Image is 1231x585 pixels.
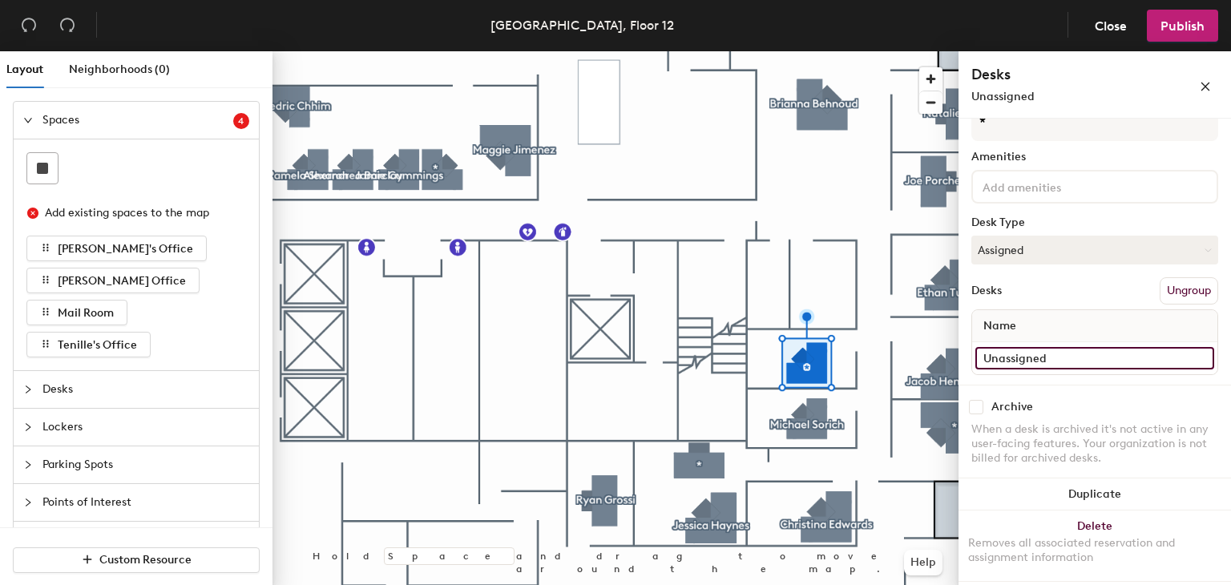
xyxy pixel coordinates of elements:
span: Desks [42,371,249,408]
span: collapsed [23,422,33,432]
span: Layout [6,63,43,76]
div: Removes all associated reservation and assignment information [968,536,1221,565]
span: close-circle [27,208,38,219]
span: collapsed [23,385,33,394]
span: Parking Spots [42,446,249,483]
span: Unassigned [971,90,1035,103]
span: close [1200,81,1211,92]
span: Furnishings [42,522,249,559]
button: Redo (⌘ + ⇧ + Z) [51,10,83,42]
div: Add existing spaces to the map [45,204,236,222]
span: Tenille's Office [58,338,137,352]
span: [PERSON_NAME] Office [58,274,186,288]
button: Duplicate [959,478,1231,510]
div: [GEOGRAPHIC_DATA], Floor 12 [490,15,674,35]
button: [PERSON_NAME] Office [26,268,200,293]
span: [PERSON_NAME]'s Office [58,242,193,256]
button: [PERSON_NAME]'s Office [26,236,207,261]
span: collapsed [23,498,33,507]
div: Amenities [971,151,1218,163]
div: Desk Type [971,216,1218,229]
span: Spaces [42,102,233,139]
span: Custom Resource [99,553,192,567]
button: DeleteRemoves all associated reservation and assignment information [959,510,1231,581]
h4: Desks [971,64,1148,85]
span: 4 [238,115,244,127]
span: Points of Interest [42,484,249,521]
button: Publish [1147,10,1218,42]
span: undo [21,17,37,33]
sup: 4 [233,113,249,129]
button: Assigned [971,236,1218,264]
span: Publish [1160,18,1205,34]
button: Help [904,550,942,575]
span: Neighborhoods (0) [69,63,170,76]
button: Tenille's Office [26,332,151,357]
button: Close [1081,10,1140,42]
button: Undo (⌘ + Z) [13,10,45,42]
span: collapsed [23,460,33,470]
div: Archive [991,401,1033,414]
button: Mail Room [26,300,127,325]
span: Lockers [42,409,249,446]
span: Name [975,312,1024,341]
div: When a desk is archived it's not active in any user-facing features. Your organization is not bil... [971,422,1218,466]
span: Mail Room [58,306,114,320]
span: Close [1095,18,1127,34]
button: Ungroup [1160,277,1218,305]
span: expanded [23,115,33,125]
div: Desks [971,284,1002,297]
input: Add amenities [979,176,1124,196]
button: Custom Resource [13,547,260,573]
input: Unnamed desk [975,347,1214,369]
